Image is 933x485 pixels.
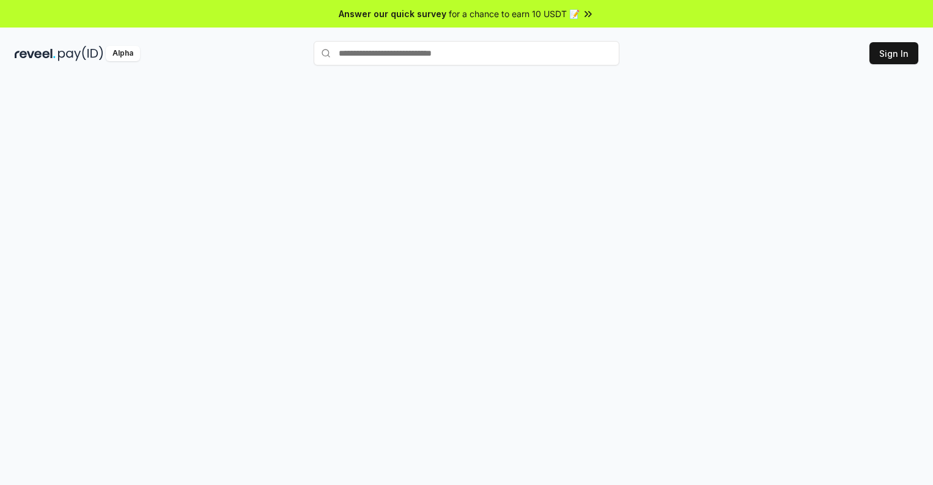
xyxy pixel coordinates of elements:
[15,46,56,61] img: reveel_dark
[58,46,103,61] img: pay_id
[106,46,140,61] div: Alpha
[449,7,580,20] span: for a chance to earn 10 USDT 📝
[339,7,446,20] span: Answer our quick survey
[869,42,918,64] button: Sign In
